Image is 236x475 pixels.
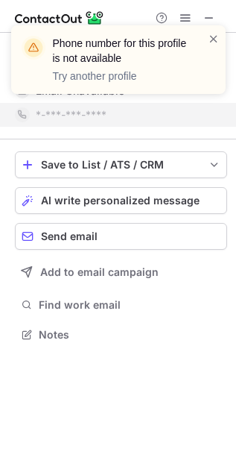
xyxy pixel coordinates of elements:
div: Save to List / ATS / CRM [41,159,201,171]
button: save-profile-one-click [15,151,227,178]
span: Add to email campaign [40,266,159,278]
button: AI write personalized message [15,187,227,214]
button: Find work email [15,295,227,315]
button: Send email [15,223,227,250]
span: AI write personalized message [41,195,200,207]
img: warning [22,36,45,60]
span: Send email [41,230,98,242]
p: Try another profile [53,69,190,84]
img: ContactOut v5.3.10 [15,9,104,27]
button: Add to email campaign [15,259,227,286]
button: Notes [15,324,227,345]
span: Notes [39,328,221,342]
header: Phone number for this profile is not available [53,36,190,66]
span: Find work email [39,298,221,312]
